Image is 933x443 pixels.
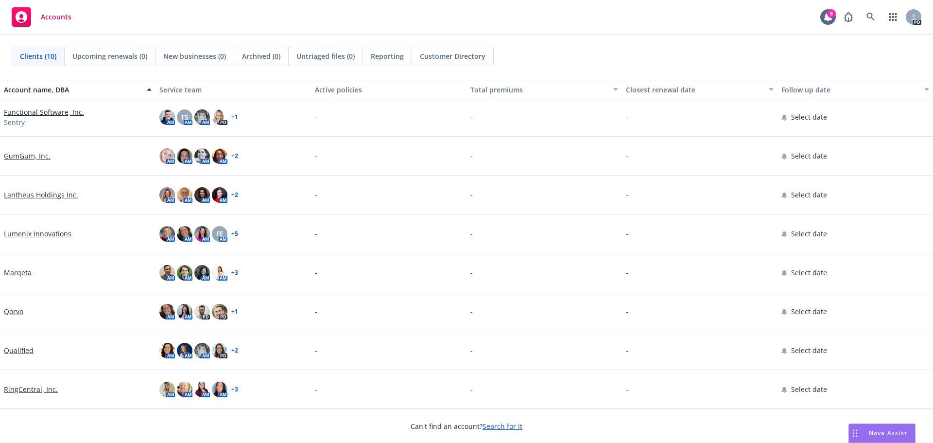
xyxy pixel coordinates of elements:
[159,343,175,358] img: photo
[231,192,238,198] a: + 2
[315,85,463,95] div: Active policies
[20,51,56,61] span: Clients (10)
[791,229,827,239] span: Select date
[4,345,34,355] a: Qualified
[231,114,238,120] a: + 1
[315,112,317,122] span: -
[177,148,192,164] img: photo
[791,306,827,317] span: Select date
[470,267,473,278] span: -
[626,85,763,95] div: Closest renewal date
[194,109,210,125] img: photo
[231,387,238,392] a: + 3
[791,345,827,355] span: Select date
[177,382,192,397] img: photo
[827,9,836,18] div: 6
[371,51,404,61] span: Reporting
[177,304,192,319] img: photo
[159,226,175,242] img: photo
[791,384,827,394] span: Select date
[159,85,307,95] div: Service team
[626,151,628,161] span: -
[159,265,175,281] img: photo
[194,304,210,319] img: photo
[212,265,227,281] img: photo
[315,229,317,239] span: -
[177,226,192,242] img: photo
[163,51,226,61] span: New businesses (0)
[242,51,280,61] span: Archived (0)
[470,345,473,355] span: -
[791,151,827,161] span: Select date
[4,229,71,239] a: Lumenix Innovations
[216,229,224,239] span: FE
[315,306,317,317] span: -
[4,151,51,161] a: GumGum, Inc.
[231,270,238,276] a: + 3
[4,117,25,127] span: Sentry
[470,306,473,317] span: -
[315,345,317,355] span: -
[194,265,210,281] img: photo
[177,265,192,281] img: photo
[466,78,622,101] button: Total premiums
[159,304,175,319] img: photo
[194,148,210,164] img: photo
[622,78,777,101] button: Closest renewal date
[777,78,933,101] button: Follow up date
[194,382,210,397] img: photo
[848,424,916,443] button: Nova Assist
[4,190,78,200] a: Lantheus Holdings Inc.
[470,190,473,200] span: -
[4,267,32,278] a: Marqeta
[781,85,918,95] div: Follow up date
[626,190,628,200] span: -
[159,382,175,397] img: photo
[791,190,827,200] span: Select date
[155,78,311,101] button: Service team
[839,7,858,27] a: Report a Bug
[212,304,227,319] img: photo
[212,187,227,203] img: photo
[212,109,227,125] img: photo
[231,309,238,315] a: + 1
[626,384,628,394] span: -
[212,343,227,358] img: photo
[791,267,827,278] span: Select date
[231,153,238,159] a: + 2
[470,229,473,239] span: -
[159,187,175,203] img: photo
[194,226,210,242] img: photo
[626,267,628,278] span: -
[626,345,628,355] span: -
[420,51,485,61] span: Customer Directory
[212,148,227,164] img: photo
[470,384,473,394] span: -
[315,190,317,200] span: -
[231,348,238,354] a: + 2
[159,148,175,164] img: photo
[883,7,903,27] a: Switch app
[4,107,84,117] a: Functional Software, Inc.
[177,343,192,358] img: photo
[315,267,317,278] span: -
[231,231,238,237] a: + 5
[4,384,58,394] a: RingCentral, Inc.
[212,382,227,397] img: photo
[8,3,75,31] a: Accounts
[311,78,466,101] button: Active policies
[869,429,907,437] span: Nova Assist
[470,85,607,95] div: Total premiums
[470,112,473,122] span: -
[4,306,23,317] a: Qorvo
[626,306,628,317] span: -
[411,421,522,431] span: Can't find an account?
[626,112,628,122] span: -
[483,422,522,431] a: Search for it
[4,85,141,95] div: Account name, DBA
[315,384,317,394] span: -
[296,51,355,61] span: Untriaged files (0)
[194,343,210,358] img: photo
[159,109,175,125] img: photo
[791,112,827,122] span: Select date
